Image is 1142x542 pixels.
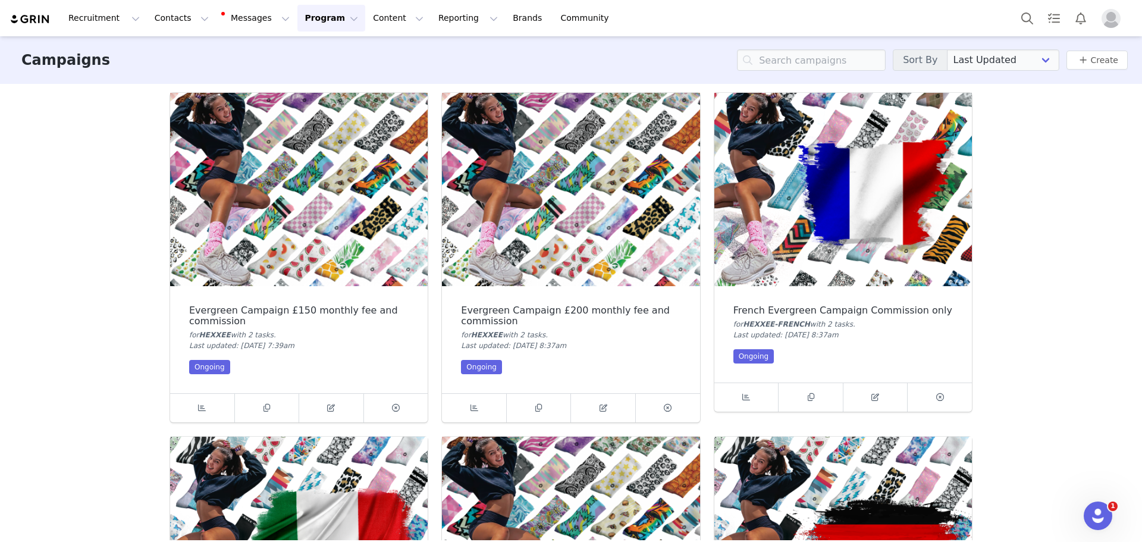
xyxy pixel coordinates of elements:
a: Brands [506,5,553,32]
a: Create [1076,53,1118,67]
button: Notifications [1068,5,1094,32]
button: Content [366,5,431,32]
span: HEXXEE-FRENCH [743,320,810,328]
img: French Evergreen Campaign Commission only [714,93,972,286]
span: 1 [1108,502,1118,511]
div: for with 2 task . [189,330,409,340]
span: s [542,331,545,339]
h3: Campaigns [21,49,110,71]
a: Community [554,5,622,32]
div: Last updated: [DATE] 8:37am [461,340,680,351]
button: Messages [217,5,297,32]
span: HEXXEE [471,331,503,339]
div: French Evergreen Campaign Commission only [733,305,953,316]
span: s [270,331,274,339]
div: Ongoing [733,349,774,364]
div: for with 2 task . [461,330,680,340]
div: Evergreen Campaign £200 monthly fee and commission [461,305,680,327]
span: s [849,320,853,328]
button: Create [1066,51,1128,70]
div: Last updated: [DATE] 8:37am [733,330,953,340]
div: for with 2 task . [733,319,953,330]
img: placeholder-profile.jpg [1102,9,1121,28]
img: grin logo [10,14,51,25]
div: Last updated: [DATE] 7:39am [189,340,409,351]
div: Evergreen Campaign £150 monthly fee and commission [189,305,409,327]
span: HEXXEE [199,331,231,339]
button: Profile [1094,9,1132,28]
button: Program [297,5,365,32]
button: Reporting [431,5,505,32]
button: Search [1014,5,1040,32]
div: Ongoing [461,360,502,374]
input: Search campaigns [737,49,886,71]
button: Recruitment [61,5,147,32]
div: Ongoing [189,360,230,374]
a: Tasks [1041,5,1067,32]
button: Contacts [148,5,216,32]
iframe: Intercom live chat [1084,502,1112,530]
img: Evergreen Campaign £200 monthly fee and commission [442,93,699,286]
img: Evergreen Campaign £150 monthly fee and commission [170,93,428,286]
